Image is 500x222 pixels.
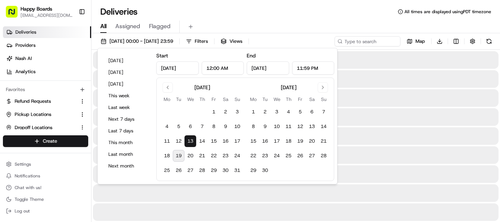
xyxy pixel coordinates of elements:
label: End [247,52,255,59]
th: Monday [161,95,173,103]
button: [DATE] [105,67,149,78]
span: Chat with us! [15,185,41,191]
th: Saturday [306,95,318,103]
span: Views [230,38,242,45]
a: Nash AI [3,53,91,64]
a: Providers [3,39,91,51]
th: Wednesday [184,95,196,103]
span: Create [43,138,57,144]
span: [DATE] [28,133,43,139]
button: 27 [306,150,318,162]
button: 31 [231,165,243,176]
th: Sunday [231,95,243,103]
input: Date [247,61,289,75]
button: Go to previous month [163,82,173,93]
button: 21 [196,150,208,162]
th: Tuesday [259,95,271,103]
a: Powered byPylon [52,168,89,173]
th: Wednesday [271,95,283,103]
span: All [100,22,107,31]
button: 17 [271,135,283,147]
button: Filters [183,36,211,46]
button: 24 [231,150,243,162]
button: 18 [283,135,294,147]
span: API Documentation [69,163,117,171]
button: 1 [208,106,220,118]
button: 25 [161,165,173,176]
th: Tuesday [173,95,184,103]
input: Type to search [335,36,400,46]
span: Assigned [115,22,140,31]
button: 22 [208,150,220,162]
button: 14 [196,135,208,147]
input: Clear [19,47,121,55]
button: Refund Requests [3,95,88,107]
button: 18 [161,150,173,162]
span: All times are displayed using PDT timezone [404,9,491,15]
span: Flagged [149,22,171,31]
button: 25 [283,150,294,162]
button: Next 7 days [105,114,149,124]
button: 22 [247,150,259,162]
button: Happy Boards [20,5,52,12]
span: Log out [15,208,30,214]
input: Time [202,61,244,75]
div: [DATE] [281,84,296,91]
h1: Deliveries [100,6,138,18]
button: Last month [105,149,149,159]
button: [EMAIL_ADDRESS][DOMAIN_NAME] [20,12,73,18]
button: Happy Boards[EMAIL_ADDRESS][DOMAIN_NAME] [3,3,76,20]
button: 4 [161,121,173,132]
button: 7 [196,121,208,132]
button: 6 [306,106,318,118]
span: Knowledge Base [15,163,56,171]
span: Pickup Locations [15,111,51,118]
span: • [98,113,101,119]
div: Past conversations [7,95,47,101]
span: Nash AI [15,55,32,62]
th: Saturday [220,95,231,103]
div: 💻 [62,164,68,170]
img: Nash [7,7,22,22]
button: Dropoff Locations [3,122,88,133]
th: Thursday [283,95,294,103]
button: Views [217,36,246,46]
button: 9 [259,121,271,132]
button: Go to next month [318,82,328,93]
button: 15 [208,135,220,147]
button: 3 [271,106,283,118]
input: Date [156,61,199,75]
button: 28 [196,165,208,176]
button: 11 [283,121,294,132]
button: 6 [184,121,196,132]
button: 23 [259,150,271,162]
span: Deliveries [15,29,36,35]
button: 20 [306,135,318,147]
a: Analytics [3,66,91,78]
span: Pylon [73,168,89,173]
a: 📗Knowledge Base [4,161,59,174]
button: 8 [208,121,220,132]
span: Providers [15,42,36,49]
button: 24 [271,150,283,162]
button: 13 [184,135,196,147]
button: Toggle Theme [3,194,88,204]
button: 5 [294,106,306,118]
button: Pickup Locations [3,109,88,120]
button: Create [3,135,88,147]
button: 3 [231,106,243,118]
button: 21 [318,135,329,147]
div: Favorites [3,84,88,95]
button: 29 [208,165,220,176]
button: Last 7 days [105,126,149,136]
button: 12 [173,135,184,147]
button: 26 [294,150,306,162]
span: Filters [195,38,208,45]
span: Analytics [15,68,36,75]
button: 16 [220,135,231,147]
button: 19 [173,150,184,162]
button: Log out [3,206,88,216]
span: [DATE] [102,113,117,119]
button: Settings [3,159,88,169]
